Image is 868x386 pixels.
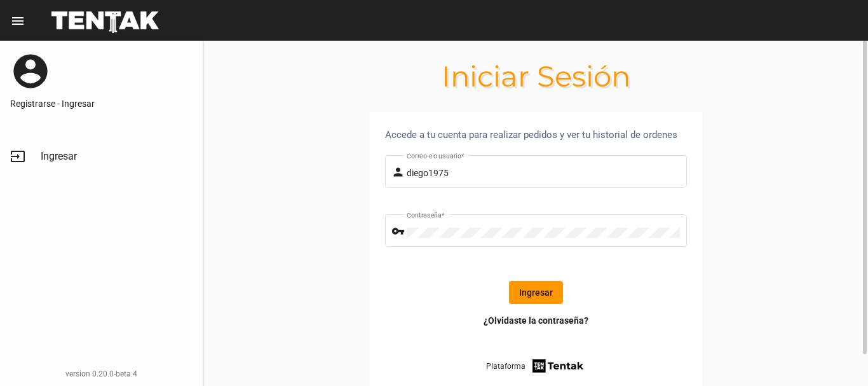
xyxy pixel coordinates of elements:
[486,357,586,375] a: Plataforma
[385,127,687,142] div: Accede a tu cuenta para realizar pedidos y ver tu historial de ordenes
[486,360,526,373] span: Plataforma
[531,357,585,375] img: tentak-firm.png
[10,149,25,164] mat-icon: input
[10,97,193,110] a: Registrarse - Ingresar
[391,224,407,239] mat-icon: vpn_key
[391,165,407,180] mat-icon: person
[484,314,588,327] a: ¿Olvidaste la contraseña?
[509,281,563,304] button: Ingresar
[41,150,77,163] span: Ingresar
[10,368,193,380] div: version 0.20.0-beta.4
[10,51,51,92] mat-icon: account_circle
[10,13,25,29] mat-icon: menu
[203,66,868,86] h1: Iniciar Sesión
